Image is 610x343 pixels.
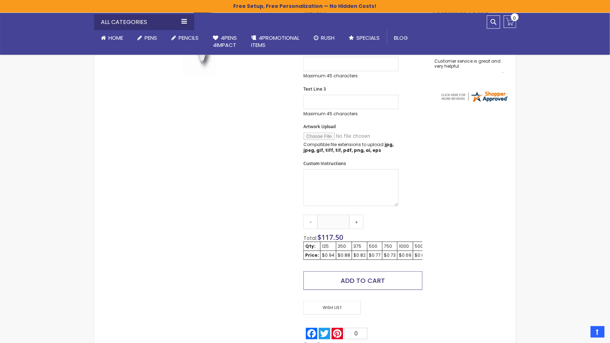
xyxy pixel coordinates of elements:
span: Artwork Upload [303,124,336,130]
a: 4pens.com certificate URL [440,98,509,105]
a: 4Pens4impact [206,30,244,53]
span: Text Line 3 [303,86,326,92]
span: Add to Cart [341,276,385,285]
button: Add to Cart [303,271,422,290]
div: $0.88 [338,252,350,258]
span: Pens [145,34,157,42]
a: Specials [342,30,387,46]
p: Maximum 45 characters [303,111,399,117]
div: $0.94 [322,252,335,258]
span: 0 [355,331,358,337]
a: Pencils [165,30,206,46]
span: 0 [513,15,516,21]
div: 5000 [415,243,427,249]
span: Total: [303,235,317,242]
a: Pens [131,30,165,46]
span: 4Pens 4impact [213,34,237,49]
a: Rush [307,30,342,46]
span: Wish List [303,301,361,315]
div: 250 [338,243,350,249]
div: All Categories [94,14,194,30]
strong: Price: [305,252,319,258]
span: Pencils [179,34,199,42]
strong: jpg, jpeg, gif, tiff, tif, pdf, png, ai, eps [303,141,394,153]
div: 1000 [399,243,411,249]
span: Blog [394,34,408,42]
a: Wish List [303,301,363,315]
a: Twitter [318,328,331,339]
div: $0.77 [369,252,381,258]
span: 4PROMOTIONAL ITEMS [252,34,300,49]
div: $0.65 [415,252,427,258]
span: $ [317,232,343,242]
a: Blog [387,30,415,46]
a: - [303,215,318,229]
span: Rush [321,34,335,42]
div: $0.82 [353,252,366,258]
div: 500 [369,243,381,249]
a: Home [94,30,131,46]
strong: Qty: [305,243,316,249]
a: Pinterest0 [331,328,368,339]
a: Facebook [305,328,318,339]
span: Custom Instructions [303,160,346,166]
div: 750 [384,243,396,249]
span: Home [109,34,123,42]
a: 0 [504,15,516,28]
span: Specials [357,34,380,42]
div: 125 [322,243,335,249]
p: Maximum 45 characters [303,73,399,79]
a: + [349,215,363,229]
img: 4pens.com widget logo [440,90,509,103]
p: Compatible file extensions to upload: [303,142,399,153]
div: $0.69 [399,252,411,258]
div: 375 [353,243,366,249]
a: 4PROMOTIONALITEMS [244,30,307,53]
span: 117.50 [321,232,343,242]
div: Customer service is great and very helpful [435,59,504,74]
div: $0.73 [384,252,396,258]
